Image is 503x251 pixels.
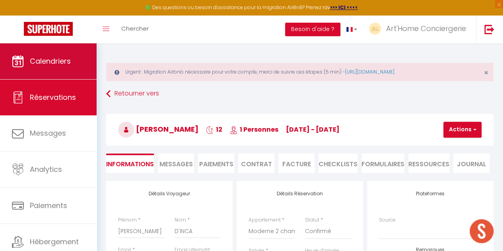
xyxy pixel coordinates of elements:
h4: Détails Voyageur [118,191,221,197]
span: Art'Home Conciergerie [386,23,466,33]
button: Actions [443,122,482,138]
img: logout [484,24,494,34]
img: Super Booking [24,22,73,36]
span: × [484,68,488,78]
label: Statut [305,216,319,224]
a: Chercher [115,16,155,43]
span: Messages [159,160,193,169]
span: Analytics [30,164,62,174]
li: Ressources [408,154,449,173]
li: Informations [106,154,154,173]
a: [URL][DOMAIN_NAME] [345,68,394,75]
div: Ouvrir le chat [470,219,493,243]
span: 12 [206,125,222,134]
li: Paiements [198,154,234,173]
a: ... Art'Home Conciergerie [363,16,476,43]
a: Retourner vers [106,87,493,101]
label: Appartement [249,216,281,224]
span: Réservations [30,92,76,102]
a: >>> ICI <<<< [330,4,358,11]
img: ... [369,23,381,35]
span: Chercher [121,24,149,33]
span: Messages [30,128,66,138]
span: Calendriers [30,56,71,66]
h4: Plateformes [379,191,482,197]
label: Nom [175,216,186,224]
label: Prénom [118,216,137,224]
span: [PERSON_NAME] [118,124,198,134]
li: CHECKLISTS [319,154,357,173]
li: Contrat [238,154,274,173]
span: [DATE] - [DATE] [286,125,340,134]
button: Close [484,69,488,76]
li: Journal [453,154,489,173]
div: Urgent : Migration Airbnb nécessaire pour votre compte, merci de suivre ces étapes (5 min) - [106,63,493,81]
li: Facture [278,154,315,173]
span: Paiements [30,200,67,210]
button: Besoin d'aide ? [285,23,340,36]
span: 1 Personnes [230,125,278,134]
label: Source [379,216,396,224]
span: Hébergement [30,237,79,247]
h4: Détails Réservation [249,191,351,197]
li: FORMULAIRES [361,154,404,173]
